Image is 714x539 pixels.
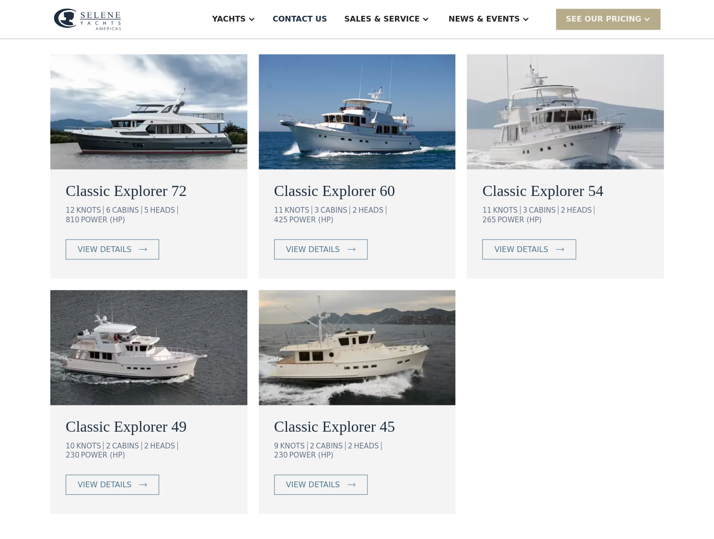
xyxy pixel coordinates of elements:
[66,239,159,259] a: view details
[212,13,246,25] div: Yachts
[66,206,75,214] div: 12
[274,414,440,437] a: Classic Explorer 45
[112,206,142,214] div: CABINS
[493,206,520,214] div: KNOTS
[144,441,149,450] div: 2
[150,441,178,450] div: HEADS
[76,441,104,450] div: KNOTS
[274,215,288,224] div: 425
[497,215,541,224] div: POWER (HP)
[286,243,340,255] div: view details
[274,450,288,459] div: 230
[81,450,125,459] div: POWER (HP)
[66,450,80,459] div: 230
[347,482,356,486] img: icon
[565,13,641,25] div: SEE Our Pricing
[482,239,576,259] a: view details
[66,179,232,202] a: Classic Explorer 72
[106,441,111,450] div: 2
[289,450,333,459] div: POWER (HP)
[273,13,327,25] div: Contact US
[289,215,333,224] div: POWER (HP)
[347,247,356,251] img: icon
[494,243,548,255] div: view details
[482,206,491,214] div: 11
[310,441,314,450] div: 2
[274,474,368,494] a: view details
[529,206,558,214] div: CABINS
[561,206,565,214] div: 2
[66,474,159,494] a: view details
[344,13,419,25] div: Sales & Service
[348,441,353,450] div: 2
[150,206,178,214] div: HEADS
[144,206,149,214] div: 5
[50,290,247,405] img: long range motor yachts
[259,54,456,169] img: long range motor yachts
[112,441,142,450] div: CABINS
[66,441,75,450] div: 10
[556,9,660,29] div: SEE Our Pricing
[358,206,386,214] div: HEADS
[106,206,111,214] div: 6
[354,441,381,450] div: HEADS
[286,479,340,490] div: view details
[523,206,528,214] div: 3
[314,206,319,214] div: 3
[482,215,496,224] div: 265
[54,8,121,30] img: logo
[81,215,125,224] div: POWER (HP)
[78,479,131,490] div: view details
[316,441,345,450] div: CABINS
[66,215,80,224] div: 810
[139,482,147,486] img: icon
[139,247,147,251] img: icon
[50,54,247,169] img: long range motor yachts
[566,206,594,214] div: HEADS
[556,247,564,251] img: icon
[467,54,664,169] img: long range motor yachts
[274,179,440,202] a: Classic Explorer 60
[352,206,357,214] div: 2
[76,206,104,214] div: KNOTS
[285,206,312,214] div: KNOTS
[274,441,279,450] div: 9
[259,290,456,405] img: long range motor yachts
[274,206,283,214] div: 11
[449,13,520,25] div: News & EVENTS
[66,414,232,437] a: Classic Explorer 49
[274,239,368,259] a: view details
[280,441,307,450] div: KNOTS
[320,206,350,214] div: CABINS
[78,243,131,255] div: view details
[482,179,648,202] a: Classic Explorer 54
